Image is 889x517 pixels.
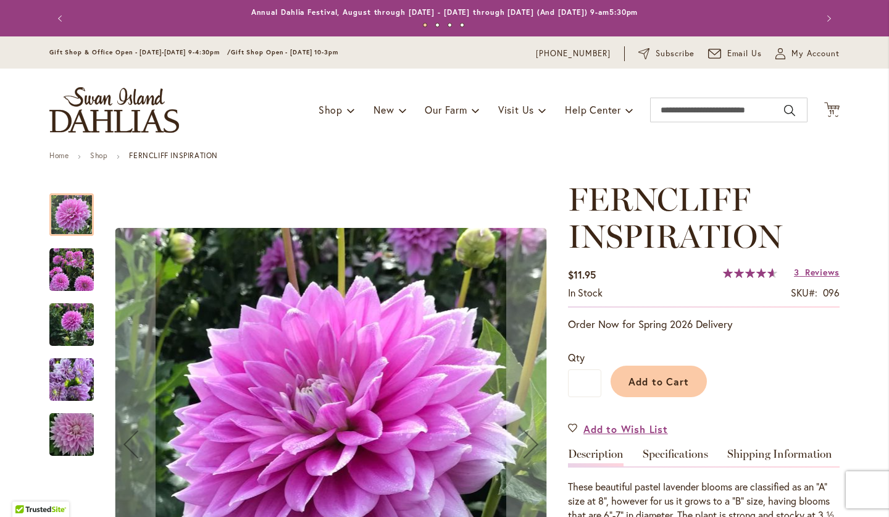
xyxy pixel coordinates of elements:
[727,48,762,60] span: Email Us
[9,473,44,508] iframe: Launch Accessibility Center
[794,266,840,278] a: 3 Reviews
[568,317,840,332] p: Order Now for Spring 2026 Delivery
[565,103,621,116] span: Help Center
[568,448,624,466] a: Description
[536,48,611,60] a: [PHONE_NUMBER]
[794,266,799,278] span: 3
[251,7,638,17] a: Annual Dahlia Festival, August through [DATE] - [DATE] through [DATE] (And [DATE]) 9-am5:30pm
[823,286,840,300] div: 096
[49,236,106,291] div: Ferncliff Inspiration
[49,87,179,133] a: store logo
[656,48,695,60] span: Subscribe
[727,448,832,466] a: Shipping Information
[423,23,427,27] button: 1 of 4
[568,286,603,299] span: In stock
[49,181,106,236] div: Ferncliff Inspiration
[49,291,106,346] div: Ferncliff Inspiration
[319,103,343,116] span: Shop
[374,103,394,116] span: New
[49,48,231,56] span: Gift Shop & Office Open - [DATE]-[DATE] 9-4:30pm /
[460,23,464,27] button: 4 of 4
[49,295,94,355] img: Ferncliff Inspiration
[568,422,668,436] a: Add to Wish List
[611,366,707,397] button: Add to Cart
[498,103,534,116] span: Visit Us
[49,401,94,456] div: Ferncliff Inspiration
[815,6,840,31] button: Next
[628,375,690,388] span: Add to Cart
[568,180,782,256] span: FERNCLIFF INSPIRATION
[791,286,817,299] strong: SKU
[231,48,338,56] span: Gift Shop Open - [DATE] 10-3pm
[583,422,668,436] span: Add to Wish List
[829,108,835,116] span: 11
[49,151,69,160] a: Home
[568,268,596,281] span: $11.95
[435,23,440,27] button: 2 of 4
[638,48,695,60] a: Subscribe
[708,48,762,60] a: Email Us
[49,248,94,292] img: Ferncliff Inspiration
[775,48,840,60] button: My Account
[448,23,452,27] button: 3 of 4
[27,405,116,464] img: Ferncliff Inspiration
[90,151,107,160] a: Shop
[425,103,467,116] span: Our Farm
[49,346,106,401] div: Ferncliff Inspiration
[49,350,94,410] img: Ferncliff Inspiration
[49,6,74,31] button: Previous
[568,351,585,364] span: Qty
[805,266,840,278] span: Reviews
[568,286,603,300] div: Availability
[643,448,708,466] a: Specifications
[129,151,218,160] strong: FERNCLIFF INSPIRATION
[791,48,840,60] span: My Account
[723,268,777,278] div: 93%
[824,102,840,119] button: 11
